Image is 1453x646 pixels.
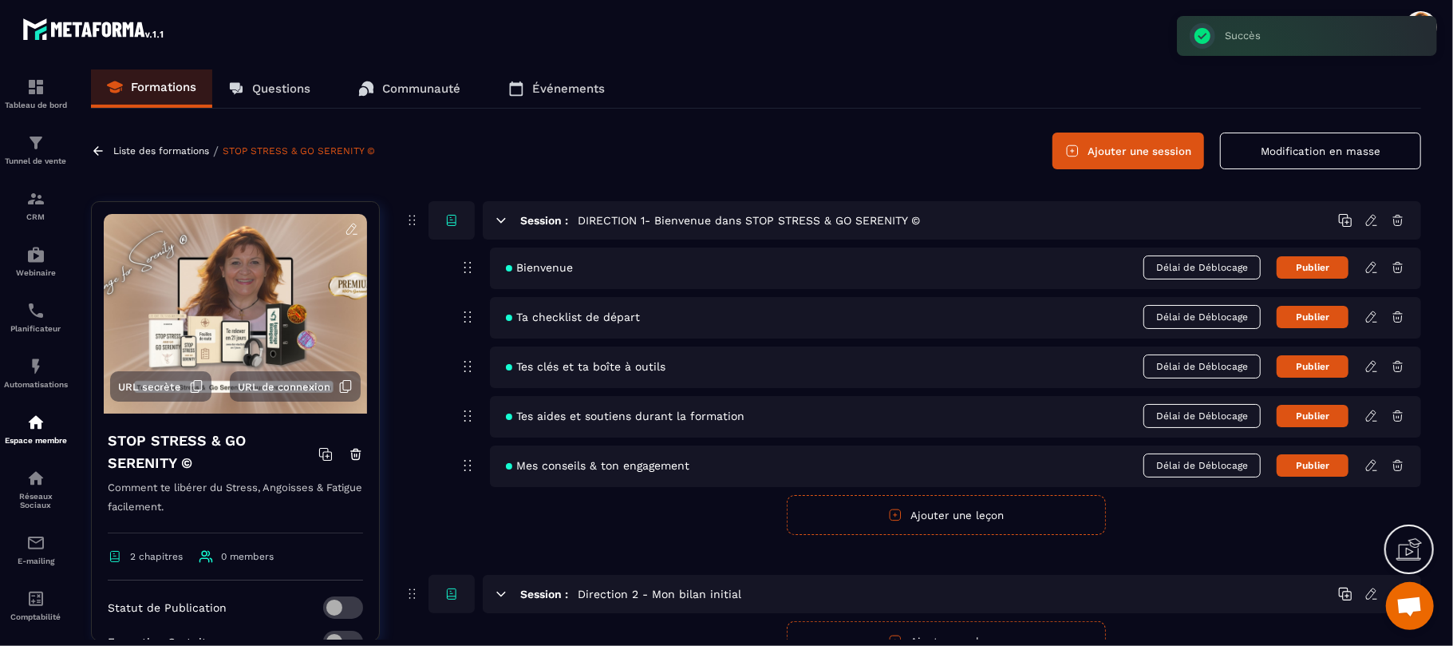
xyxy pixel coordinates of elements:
a: schedulerschedulerPlanificateur [4,289,68,345]
a: Événements [492,69,621,108]
img: scheduler [26,301,45,320]
h6: Session : [520,588,568,600]
button: Ajouter une leçon [787,495,1106,535]
img: automations [26,357,45,376]
button: Ajouter une session [1052,133,1204,169]
img: background [104,214,367,414]
p: CRM [4,212,68,221]
span: Tes aides et soutiens durant la formation [506,410,744,422]
span: Délai de Déblocage [1143,355,1261,378]
p: Planificateur [4,324,68,333]
p: Communauté [382,81,460,96]
button: Publier [1277,454,1348,477]
span: Délai de Déblocage [1143,404,1261,428]
p: Webinaire [4,268,68,277]
a: emailemailE-mailing [4,521,68,577]
a: Liste des formations [113,145,209,157]
a: accountantaccountantComptabilité [4,577,68,633]
a: formationformationTableau de bord [4,65,68,121]
span: 0 members [221,551,274,562]
span: Ta checklist de départ [506,311,640,323]
h5: Direction 2 - Mon bilan initial [578,586,741,602]
a: automationsautomationsAutomatisations [4,345,68,401]
button: Publier [1277,256,1348,279]
p: E-mailing [4,557,68,565]
p: Réseaux Sociaux [4,492,68,509]
img: formation [26,133,45,153]
img: formation [26,189,45,208]
a: Questions [212,69,326,108]
img: automations [26,245,45,264]
p: Automatisations [4,380,68,389]
p: Comment te libérer du Stress, Angoisses & Fatigue facilement. [108,478,363,533]
a: formationformationTunnel de vente [4,121,68,177]
a: STOP STRESS & GO SERENITY © [223,145,375,157]
span: / [213,144,219,159]
span: URL de connexion [238,381,330,393]
button: Publier [1277,355,1348,378]
span: URL secrète [118,381,181,393]
h4: STOP STRESS & GO SERENITY © [108,430,318,474]
button: Publier [1277,405,1348,427]
button: URL de connexion [230,371,361,402]
p: Tunnel de vente [4,157,68,165]
a: Ouvrir le chat [1386,582,1434,630]
a: Communauté [342,69,476,108]
p: Formations [131,80,196,94]
span: Bienvenue [506,261,573,274]
p: Questions [252,81,310,96]
p: Tableau de bord [4,101,68,109]
img: accountant [26,589,45,608]
a: formationformationCRM [4,177,68,233]
p: Événements [532,81,605,96]
img: email [26,533,45,553]
span: 2 chapitres [130,551,183,562]
a: automationsautomationsWebinaire [4,233,68,289]
span: Mes conseils & ton engagement [506,459,689,472]
button: URL secrète [110,371,211,402]
a: automationsautomationsEspace membre [4,401,68,457]
a: social-networksocial-networkRéseaux Sociaux [4,457,68,521]
img: formation [26,77,45,97]
button: Modification en masse [1220,133,1421,169]
h6: Session : [520,214,568,227]
img: automations [26,413,45,432]
p: Statut de Publication [108,601,227,614]
img: social-network [26,469,45,488]
p: Espace membre [4,436,68,445]
span: Tes clés et ta boîte à outils [506,360,665,373]
img: logo [22,14,166,43]
a: Formations [91,69,212,108]
span: Délai de Déblocage [1143,454,1261,478]
button: Publier [1277,306,1348,328]
span: Délai de Déblocage [1143,305,1261,329]
p: Comptabilité [4,612,68,621]
span: Délai de Déblocage [1143,256,1261,279]
h5: DIRECTION 1- Bienvenue dans STOP STRESS & GO SERENITY © [578,212,920,228]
